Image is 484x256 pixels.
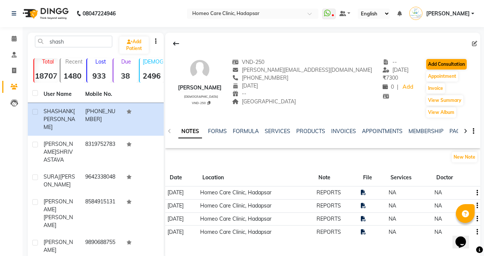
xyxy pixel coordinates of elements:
[296,128,325,135] a: PRODUCTS
[389,215,396,222] span: NA
[383,67,409,73] span: [DATE]
[314,169,359,186] th: Note
[449,128,477,135] a: PACKAGES
[265,128,290,135] a: SERVICES
[167,202,184,209] span: [DATE]
[232,82,258,89] span: [DATE]
[115,58,137,65] p: Due
[389,189,396,196] span: NA
[198,169,314,186] th: Location
[90,58,111,65] p: Lost
[44,173,60,180] span: SURAJ
[426,83,445,94] button: Invoice
[426,59,467,70] button: Add Consultation
[168,36,184,51] div: Back to Client
[434,215,442,222] span: NA
[167,229,184,235] span: [DATE]
[434,202,442,209] span: NA
[198,212,314,226] td: Homeo Care Clinic, Hadapsar
[44,239,73,253] span: [PERSON_NAME]
[60,71,84,80] strong: 1480
[83,3,116,24] b: 08047224946
[119,36,149,54] a: Add Patient
[409,128,443,135] a: MEMBERSHIP
[44,108,75,130] span: [PERSON_NAME]
[34,71,58,80] strong: 18707
[397,83,398,91] span: |
[181,100,222,105] div: VND-250
[314,226,359,238] td: REPORTS
[389,229,396,235] span: NA
[198,226,314,238] td: Homeo Care Clinic, Hadapsar
[232,90,246,97] span: --
[44,141,73,155] span: [PERSON_NAME]
[434,229,442,235] span: NA
[81,103,122,136] td: [PHONE_NUMBER]
[426,10,470,18] span: [PERSON_NAME]
[188,58,211,81] img: avatar
[389,202,396,209] span: NA
[37,58,58,65] p: Total
[87,71,111,80] strong: 933
[39,86,81,103] th: User Name
[383,74,398,81] span: 7300
[167,189,184,196] span: [DATE]
[331,128,356,135] a: INVOICES
[81,193,122,234] td: 8584915131
[113,71,137,80] strong: 38
[81,86,122,103] th: Mobile No.
[63,58,84,65] p: Recent
[434,189,442,196] span: NA
[383,59,397,65] span: --
[198,186,314,200] td: Homeo Care Clinic, Hadapsar
[232,74,288,81] span: [PHONE_NUMBER]
[359,169,386,186] th: File
[178,84,222,92] div: [PERSON_NAME]
[143,58,164,65] p: [DEMOGRAPHIC_DATA]
[314,199,359,212] td: REPORTS
[314,186,359,200] td: REPORTS
[19,3,71,24] img: logo
[165,169,198,186] th: Date
[452,152,477,162] button: New Note
[452,226,476,248] iframe: chat widget
[409,7,422,20] img: Dr Nupur Jain
[140,71,164,80] strong: 2496
[44,198,73,213] span: [PERSON_NAME]
[198,199,314,212] td: Homeo Care Clinic, Hadapsar
[44,148,73,163] span: SHRIVASTAVA
[167,215,184,222] span: [DATE]
[44,214,73,229] span: [PERSON_NAME]
[233,128,259,135] a: FORMULA
[81,136,122,168] td: 8319752783
[426,107,456,118] button: View Album
[178,125,202,138] a: NOTES
[184,95,218,98] span: [DEMOGRAPHIC_DATA]
[386,169,432,186] th: Services
[401,82,415,92] a: Add
[314,212,359,226] td: REPORTS
[383,83,394,90] span: 0
[232,59,264,65] span: VND-250
[426,95,463,106] button: View Summary
[44,108,73,115] span: SHASHANK
[208,128,227,135] a: FORMS
[81,168,122,193] td: 9642338048
[232,67,372,73] span: [PERSON_NAME][EMAIL_ADDRESS][DOMAIN_NAME]
[432,169,471,186] th: Doctor
[426,71,458,82] button: Appointment
[232,98,296,105] span: [GEOGRAPHIC_DATA]
[362,128,403,135] a: APPOINTMENTS
[35,36,112,47] input: Search by Name/Mobile/Email/Code
[383,74,386,81] span: ₹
